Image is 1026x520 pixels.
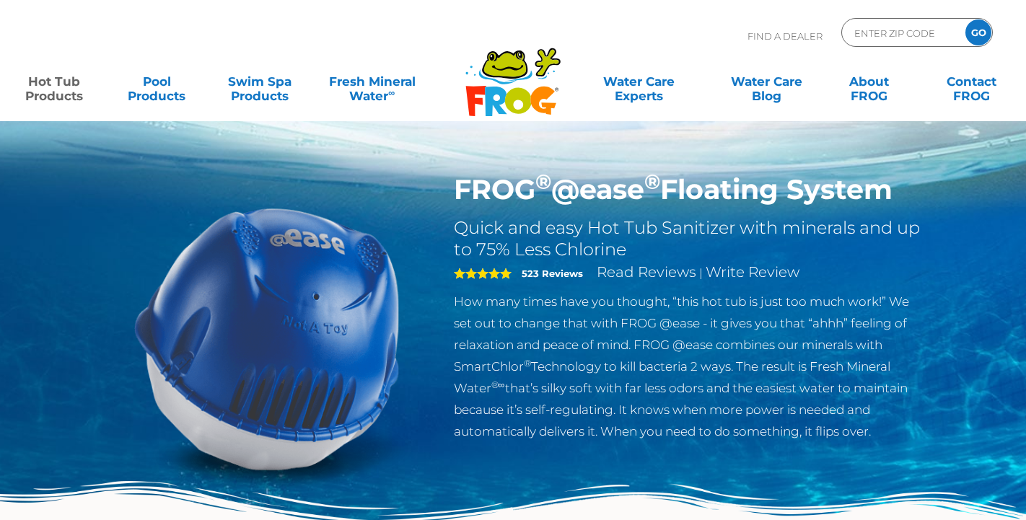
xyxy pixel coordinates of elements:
a: Write Review [706,263,799,281]
a: Read Reviews [597,263,696,281]
a: Hot TubProducts [14,67,95,96]
img: hot-tub-product-atease-system.png [102,173,432,503]
a: Water CareBlog [727,67,807,96]
sup: ® [524,358,531,369]
p: Find A Dealer [747,18,823,54]
img: Frog Products Logo [457,29,569,117]
a: Swim SpaProducts [219,67,299,96]
span: | [699,266,703,280]
a: Fresh MineralWater∞ [322,67,421,96]
sup: ® [644,169,660,194]
a: PoolProducts [117,67,197,96]
h2: Quick and easy Hot Tub Sanitizer with minerals and up to 75% Less Chlorine [454,217,925,260]
h1: FROG @ease Floating System [454,173,925,206]
a: Water CareExperts [574,67,704,96]
strong: 523 Reviews [522,268,583,279]
p: How many times have you thought, “this hot tub is just too much work!” We set out to change that ... [454,291,925,442]
sup: ® [535,169,551,194]
a: AboutFROG [829,67,909,96]
input: GO [965,19,991,45]
sup: ∞ [388,87,395,98]
span: 5 [454,268,512,279]
sup: ®∞ [491,379,505,390]
a: ContactFROG [931,67,1012,96]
